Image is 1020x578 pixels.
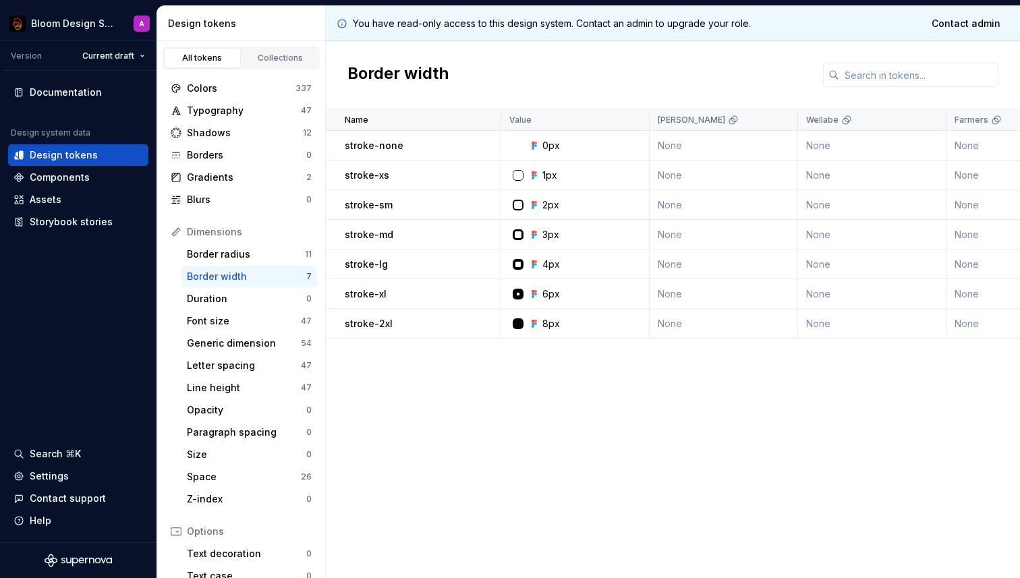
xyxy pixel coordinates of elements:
[187,525,312,538] div: Options
[305,249,312,260] div: 11
[301,316,312,326] div: 47
[181,377,317,399] a: Line height47
[187,337,301,350] div: Generic dimension
[306,548,312,559] div: 0
[650,190,798,220] td: None
[306,172,312,183] div: 2
[187,82,295,95] div: Colors
[187,126,303,140] div: Shadows
[30,215,113,229] div: Storybook stories
[306,494,312,504] div: 0
[658,115,725,125] p: [PERSON_NAME]
[306,293,312,304] div: 0
[181,444,317,465] a: Size0
[165,122,317,144] a: Shadows12
[165,144,317,166] a: Borders0
[187,470,301,484] div: Space
[181,488,317,510] a: Z-index0
[30,514,51,527] div: Help
[181,399,317,421] a: Opacity0
[650,220,798,250] td: None
[650,161,798,190] td: None
[798,279,946,309] td: None
[301,360,312,371] div: 47
[306,405,312,415] div: 0
[798,220,946,250] td: None
[8,144,148,166] a: Design tokens
[345,139,403,152] p: stroke-none
[301,338,312,349] div: 54
[8,167,148,188] a: Components
[347,63,449,87] h2: Border width
[9,16,26,32] img: 15fdffcd-51c5-43ea-ac8d-4ab14cc347bb.png
[181,243,317,265] a: Border radius11
[306,194,312,205] div: 0
[345,115,368,125] p: Name
[187,193,306,206] div: Blurs
[181,543,317,565] a: Text decoration0
[187,426,306,439] div: Paragraph spacing
[306,150,312,161] div: 0
[542,317,560,330] div: 8px
[165,78,317,99] a: Colors337
[301,105,312,116] div: 47
[187,314,301,328] div: Font size
[8,443,148,465] button: Search ⌘K
[181,333,317,354] a: Generic dimension54
[650,309,798,339] td: None
[169,53,236,63] div: All tokens
[30,148,98,162] div: Design tokens
[187,270,306,283] div: Border width
[3,9,154,38] button: Bloom Design SystemA
[45,554,112,567] svg: Supernova Logo
[923,11,1009,36] a: Contact admin
[30,492,106,505] div: Contact support
[798,131,946,161] td: None
[181,310,317,332] a: Font size47
[345,317,393,330] p: stroke-2xl
[542,228,559,241] div: 3px
[839,63,998,87] input: Search in tokens...
[8,488,148,509] button: Contact support
[187,492,306,506] div: Z-index
[509,115,532,125] p: Value
[798,161,946,190] td: None
[187,381,301,395] div: Line height
[301,382,312,393] div: 47
[30,86,102,99] div: Documentation
[181,422,317,443] a: Paragraph spacing0
[8,510,148,531] button: Help
[187,225,312,239] div: Dimensions
[932,17,1000,30] span: Contact admin
[806,115,839,125] p: Wellabe
[165,100,317,121] a: Typography47
[345,228,393,241] p: stroke-md
[8,465,148,487] a: Settings
[542,287,560,301] div: 6px
[187,292,306,306] div: Duration
[11,51,42,61] div: Version
[30,469,69,483] div: Settings
[165,167,317,188] a: Gradients2
[187,448,306,461] div: Size
[165,189,317,210] a: Blurs0
[139,18,144,29] div: A
[798,250,946,279] td: None
[181,355,317,376] a: Letter spacing47
[8,189,148,210] a: Assets
[30,171,90,184] div: Components
[345,258,388,271] p: stroke-lg
[301,471,312,482] div: 26
[8,211,148,233] a: Storybook stories
[303,127,312,138] div: 12
[542,198,559,212] div: 2px
[247,53,314,63] div: Collections
[542,139,560,152] div: 0px
[187,104,301,117] div: Typography
[187,403,306,417] div: Opacity
[798,309,946,339] td: None
[187,148,306,162] div: Borders
[8,82,148,103] a: Documentation
[187,359,301,372] div: Letter spacing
